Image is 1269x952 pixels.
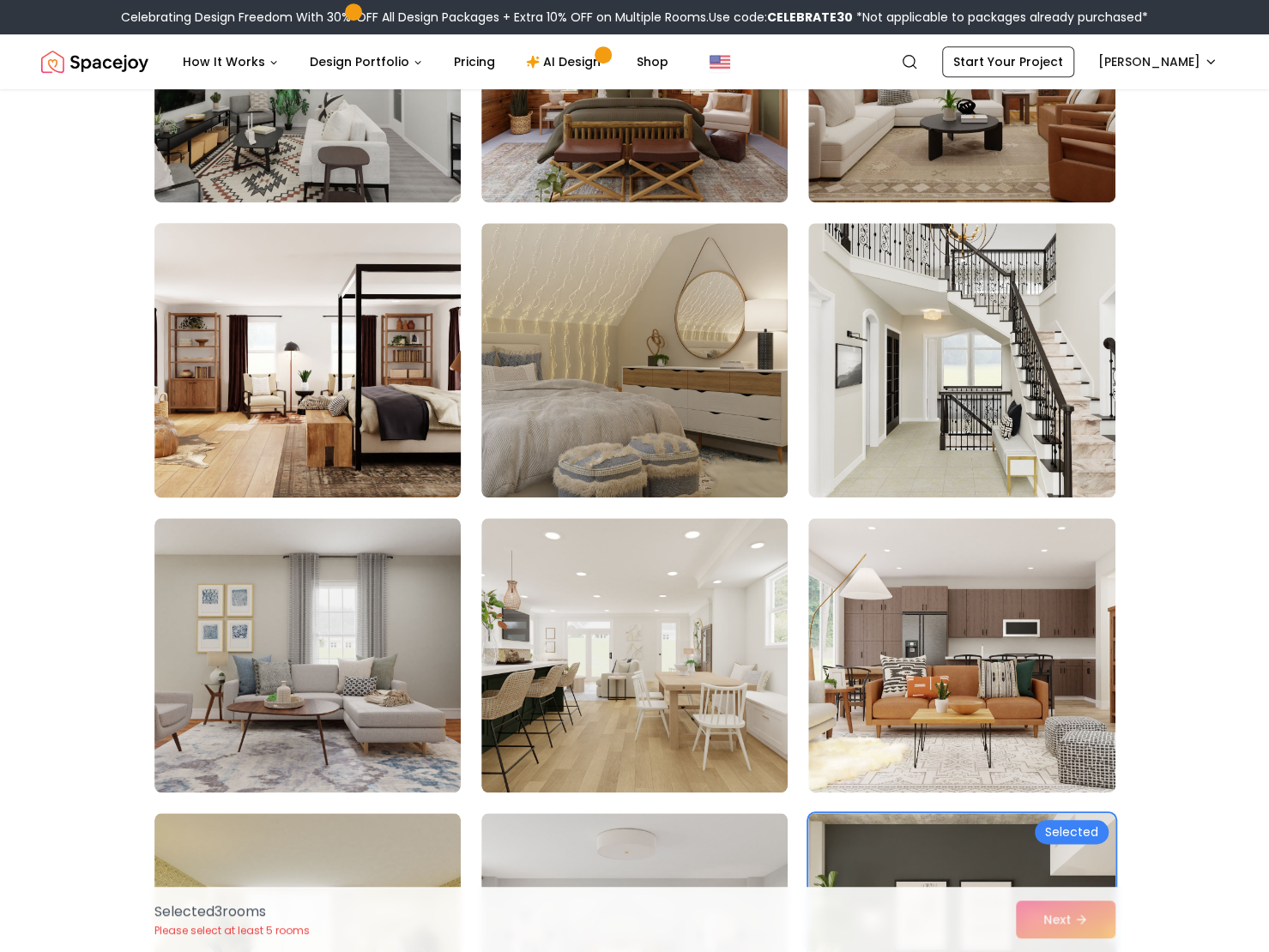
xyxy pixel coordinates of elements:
[154,901,310,922] p: Selected 3 room s
[808,223,1115,497] img: Room room-9
[1035,820,1109,844] div: Selected
[709,9,853,26] span: Use code:
[481,223,788,497] img: Room room-8
[1088,46,1228,77] button: [PERSON_NAME]
[440,45,509,79] a: Pricing
[481,518,788,792] img: Room room-11
[512,45,619,79] a: AI Design
[710,51,730,72] img: United States
[767,9,853,26] b: CELEBRATE30
[808,518,1115,792] img: Room room-12
[41,34,1228,89] nav: Global
[853,9,1148,26] span: *Not applicable to packages already purchased*
[154,518,461,792] img: Room room-10
[296,45,437,79] button: Design Portfolio
[942,46,1074,77] a: Start Your Project
[147,216,468,504] img: Room room-7
[154,924,310,937] p: Please select at least 5 rooms
[41,45,148,79] a: Spacejoy
[623,45,682,79] a: Shop
[41,45,148,79] img: Spacejoy Logo
[169,45,682,79] nav: Main
[121,9,1148,26] div: Celebrating Design Freedom With 30% OFF All Design Packages + Extra 10% OFF on Multiple Rooms.
[169,45,293,79] button: How It Works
